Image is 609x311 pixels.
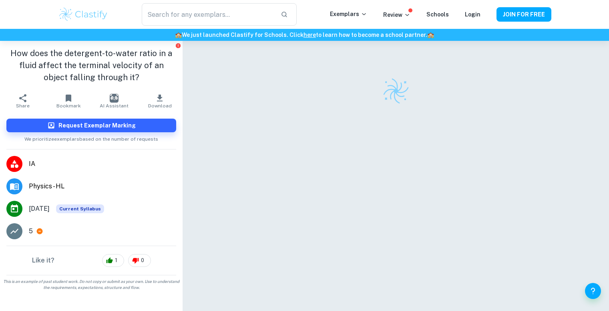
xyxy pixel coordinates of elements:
[56,204,104,213] div: This exemplar is based on the current syllabus. Feel free to refer to it for inspiration/ideas wh...
[29,182,176,191] span: Physics - HL
[383,10,410,19] p: Review
[496,7,551,22] button: JOIN FOR FREE
[58,121,136,130] h6: Request Exemplar Marking
[32,256,54,265] h6: Like it?
[56,204,104,213] span: Current Syllabus
[175,32,182,38] span: 🏫
[100,103,129,109] span: AI Assistant
[142,3,274,26] input: Search for any exemplars...
[137,256,149,265] span: 0
[102,254,124,267] div: 1
[3,279,179,291] span: This is an example of past student work. Do not copy or submit as your own. Use to understand the...
[465,11,480,18] a: Login
[91,90,137,112] button: AI Assistant
[137,90,183,112] button: Download
[111,256,122,265] span: 1
[6,47,176,83] h1: How does the detergent-to-water ratio in a fluid affect the terminal velocity of an object fallin...
[303,32,316,38] a: here
[426,11,449,18] a: Schools
[16,103,30,109] span: Share
[585,283,601,299] button: Help and Feedback
[110,94,119,103] img: AI Assistant
[382,77,410,105] img: Clastify logo
[330,10,367,18] p: Exemplars
[148,103,172,109] span: Download
[128,254,151,267] div: 0
[58,6,109,22] img: Clastify logo
[56,103,81,109] span: Bookmark
[29,204,50,214] span: [DATE]
[2,30,607,39] h6: We just launched Clastify for Schools. Click to learn how to become a school partner.
[427,32,434,38] span: 🏫
[46,90,91,112] button: Bookmark
[6,119,176,132] button: Request Exemplar Marking
[29,226,33,236] p: 5
[29,159,176,169] span: IA
[24,132,158,143] span: We prioritize exemplars based on the number of requests
[175,42,181,48] button: Report issue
